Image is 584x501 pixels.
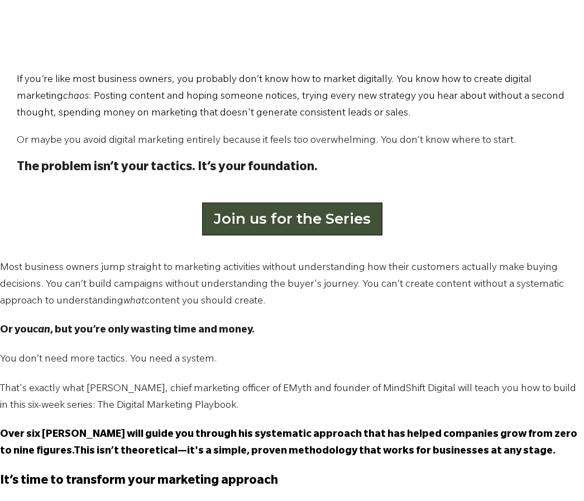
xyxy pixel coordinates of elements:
iframe: Chat Widget [335,421,584,501]
span: Or maybe you avoid digital marketing entirely because it feels too overwhelming. You don’t know w... [17,136,516,147]
a: Join us for the Series [202,203,382,235]
em: what [123,296,145,307]
strong: , but you’re only wasting time and money. [50,325,255,336]
span: If you’re like most business owners, you probably don’t know how to market digitally. You know ho... [17,75,532,103]
span: chaos [63,91,89,103]
span: : Posting content and hoping someone notices, trying every new strategy you hear about without a ... [17,91,564,119]
em: can [33,325,50,336]
strong: The problem isn’t your tactics. It’s your foundation. [17,161,318,175]
span: This isn’t theoretical—it's a simple, proven methodology that works for businesses at any stage. [74,446,556,457]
